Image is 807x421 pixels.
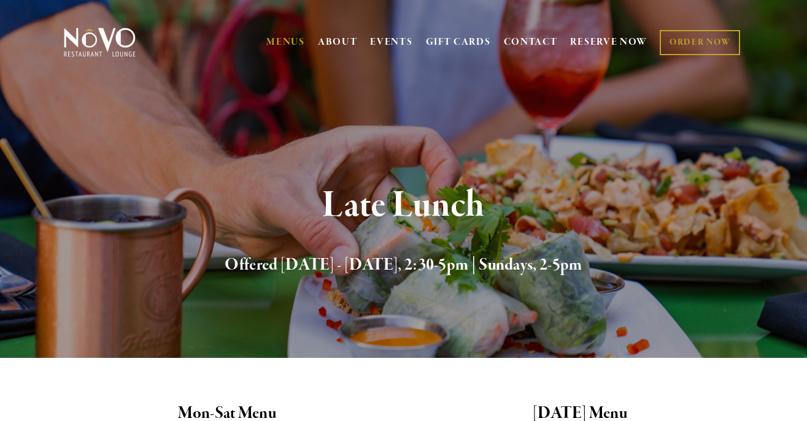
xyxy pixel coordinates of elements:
[570,31,647,54] a: RESERVE NOW
[82,186,725,226] h1: Late Lunch
[82,252,725,278] h2: Offered [DATE] - [DATE], 2:30-5pm | Sundays, 2-5pm
[266,36,305,48] a: MENUS
[504,31,558,54] a: CONTACT
[660,30,740,55] a: ORDER NOW
[318,36,358,48] a: ABOUT
[61,27,138,58] img: Novo Restaurant &amp; Lounge
[370,36,412,48] a: EVENTS
[426,31,491,54] a: GIFT CARDS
